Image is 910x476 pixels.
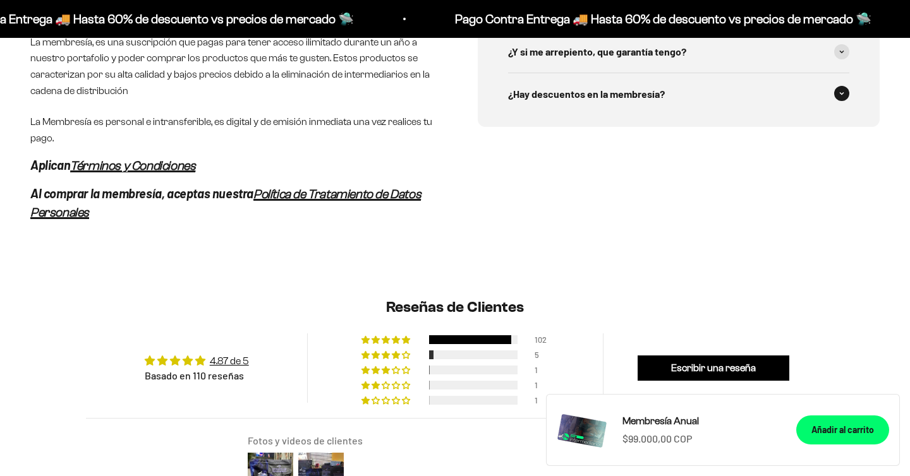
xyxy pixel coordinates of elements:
a: Términos y Condiciones [70,158,195,172]
em: Al comprar la membresía, aceptas nuestra [30,186,253,201]
div: 102 [535,335,550,344]
p: La Membresía es personal e intransferible, es digital y de emisión inmediata una vez realices tu ... [30,114,432,146]
div: 5 [535,350,550,359]
div: Fotos y videos de clientes [248,434,647,448]
a: Membresía Anual [622,413,781,429]
div: Añadir al carrito [811,423,874,437]
div: Basado en 110 reseñas [145,369,249,383]
div: Average rating is 4.87 stars [145,354,249,368]
div: 93% (102) reviews with 5 star rating [361,335,412,344]
h2: Reseñas de Clientes [86,297,824,318]
div: 5% (5) reviews with 4 star rating [361,350,412,359]
div: 1 [535,396,550,405]
div: 1 [535,366,550,374]
button: Añadir al carrito [796,415,889,444]
a: 4.87 de 5 [210,355,249,366]
sale-price: $99.000,00 COP [622,431,692,447]
summary: ¿Hay descuentos en la membresía? [508,73,849,115]
p: La membresía, es una suscripción que pagas para tener acceso ilimitado durante un año a nuestro p... [30,34,432,98]
summary: ¿Y si me arrepiento, que garantía tengo? [508,31,849,73]
span: ¿Hay descuentos en la membresía? [508,86,665,102]
em: Aplican [30,157,70,172]
p: Pago Contra Entrega 🚚 Hasta 60% de descuento vs precios de mercado 🛸 [453,9,870,29]
div: 1% (1) reviews with 3 star rating [361,366,412,374]
div: 1% (1) reviews with 2 star rating [361,381,412,390]
span: ¿Y si me arrepiento, que garantía tengo? [508,44,686,60]
div: 1 [535,381,550,390]
div: 1% (1) reviews with 1 star rating [361,396,412,405]
img: Membresía Anual [557,405,607,455]
a: Escribir una reseña [638,355,789,381]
